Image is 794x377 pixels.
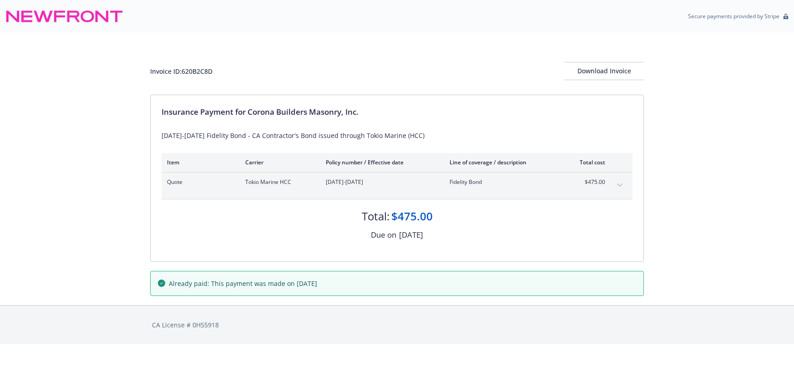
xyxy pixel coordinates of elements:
[450,158,556,166] div: Line of coverage / description
[167,158,231,166] div: Item
[245,158,311,166] div: Carrier
[399,229,423,241] div: [DATE]
[326,158,435,166] div: Policy number / Effective date
[571,158,605,166] div: Total cost
[162,173,632,199] div: QuoteTokio Marine HCC[DATE]-[DATE]Fidelity Bond$475.00expand content
[162,106,632,118] div: Insurance Payment for Corona Builders Masonry, Inc.
[571,178,605,186] span: $475.00
[152,320,642,330] div: CA License # 0H55918
[162,131,632,140] div: [DATE]-[DATE] Fidelity Bond - CA Contractor's Bond issued through Tokio Marine (HCC)
[564,62,644,80] button: Download Invoice
[245,178,311,186] span: Tokio Marine HCC
[612,178,627,193] button: expand content
[362,209,389,224] div: Total:
[371,229,396,241] div: Due on
[450,178,556,186] span: Fidelity Bond
[150,66,212,76] div: Invoice ID: 620B2C8D
[169,279,317,288] span: Already paid: This payment was made on [DATE]
[167,178,231,186] span: Quote
[391,209,433,224] div: $475.00
[326,178,435,186] span: [DATE]-[DATE]
[688,12,779,20] p: Secure payments provided by Stripe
